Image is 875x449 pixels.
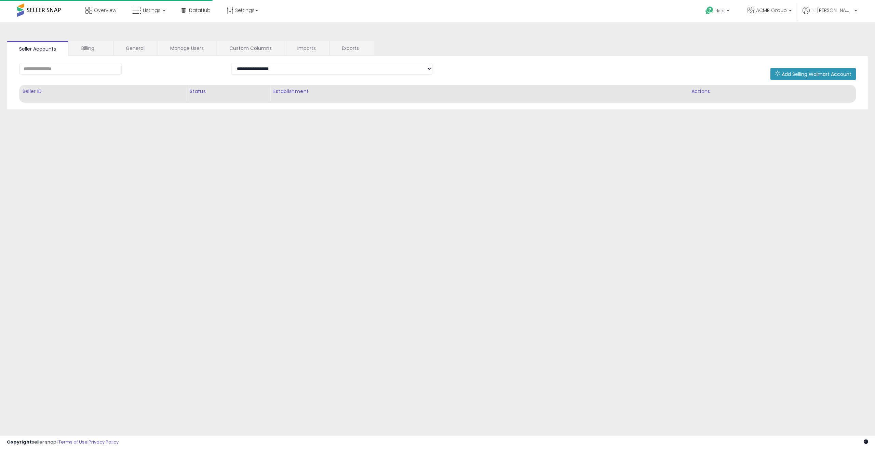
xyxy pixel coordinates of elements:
[811,7,852,14] span: Hi [PERSON_NAME]
[715,8,725,14] span: Help
[691,88,853,95] div: Actions
[217,41,284,55] a: Custom Columns
[285,41,328,55] a: Imports
[803,7,857,22] a: Hi [PERSON_NAME]
[329,41,373,55] a: Exports
[113,41,157,55] a: General
[22,88,184,95] div: Seller ID
[158,41,216,55] a: Manage Users
[189,88,267,95] div: Status
[770,68,856,80] button: Add Selling Walmart Account
[756,7,787,14] span: ACMR Group
[273,88,686,95] div: Establishment
[782,71,851,78] span: Add Selling Walmart Account
[7,41,68,56] a: Seller Accounts
[69,41,112,55] a: Billing
[700,1,736,22] a: Help
[143,7,161,14] span: Listings
[94,7,116,14] span: Overview
[189,7,211,14] span: DataHub
[705,6,714,15] i: Get Help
